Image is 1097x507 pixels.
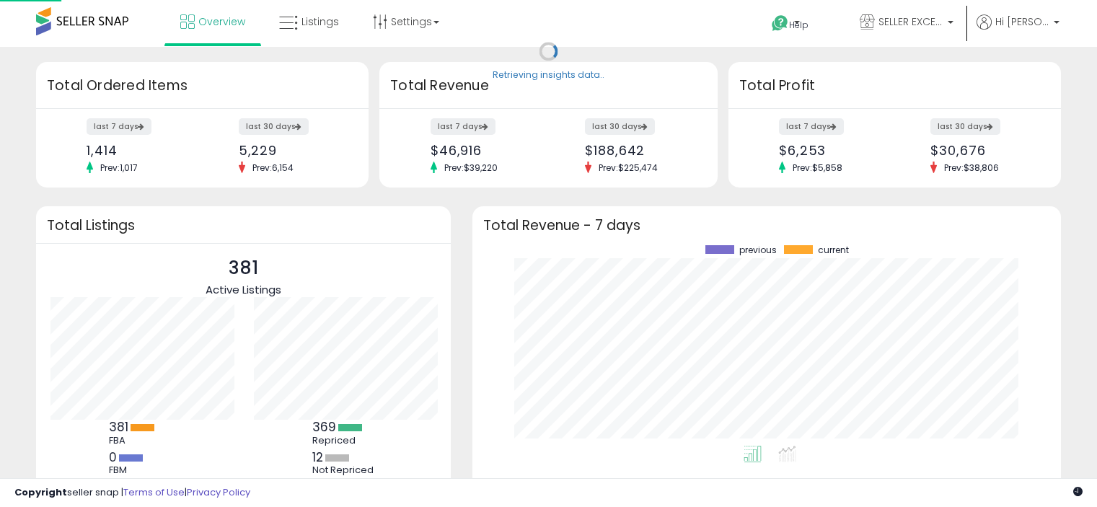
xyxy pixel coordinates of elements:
a: Terms of Use [123,485,185,499]
label: last 7 days [431,118,495,135]
label: last 30 days [930,118,1000,135]
div: Retrieving insights data.. [493,69,604,82]
span: Help [789,19,809,31]
span: SELLER EXCELLENCE [878,14,943,29]
b: 12 [312,449,323,466]
i: Get Help [771,14,789,32]
span: Prev: 1,017 [93,162,145,174]
div: $30,676 [930,143,1035,158]
label: last 7 days [779,118,844,135]
div: 1,414 [87,143,191,158]
a: Privacy Policy [187,485,250,499]
div: FBA [109,435,174,446]
b: 0 [109,449,117,466]
b: 381 [109,418,128,436]
div: FBM [109,464,174,476]
h3: Total Revenue - 7 days [483,220,1050,231]
span: Prev: $38,806 [937,162,1006,174]
p: 381 [206,255,281,282]
div: Not Repriced [312,464,377,476]
span: previous [739,245,777,255]
h3: Total Listings [47,220,440,231]
div: $46,916 [431,143,538,158]
label: last 30 days [239,118,309,135]
b: 369 [312,418,336,436]
strong: Copyright [14,485,67,499]
span: Listings [301,14,339,29]
h3: Total Revenue [390,76,707,96]
a: Hi [PERSON_NAME] [977,14,1059,47]
span: Active Listings [206,282,281,297]
div: Repriced [312,435,377,446]
a: Help [760,4,837,47]
div: 5,229 [239,143,343,158]
div: $188,642 [585,143,692,158]
label: last 30 days [585,118,655,135]
h3: Total Profit [739,76,1050,96]
span: Prev: $39,220 [437,162,505,174]
span: Prev: $225,474 [591,162,665,174]
span: Overview [198,14,245,29]
span: Prev: 6,154 [245,162,301,174]
h3: Total Ordered Items [47,76,358,96]
span: current [818,245,849,255]
label: last 7 days [87,118,151,135]
div: $6,253 [779,143,884,158]
span: Hi [PERSON_NAME] [995,14,1049,29]
div: seller snap | | [14,486,250,500]
span: Prev: $5,858 [785,162,850,174]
